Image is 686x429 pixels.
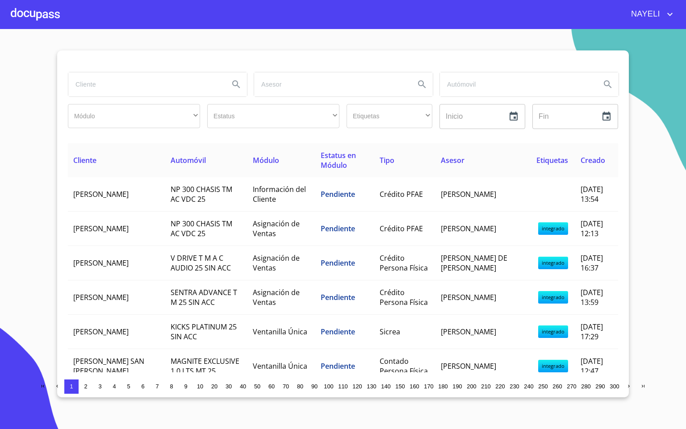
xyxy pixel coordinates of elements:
[581,356,603,376] span: [DATE] 12:47
[538,291,568,304] span: integrado
[380,327,400,337] span: Sicrea
[524,383,533,390] span: 240
[73,155,96,165] span: Cliente
[581,383,590,390] span: 280
[393,379,407,394] button: 150
[624,7,675,21] button: account of current user
[171,219,232,238] span: NP 300 CHASIS TM AC VDC 25
[171,322,237,342] span: KICKS PLATINUM 25 SIN ACC
[479,379,493,394] button: 210
[336,379,350,394] button: 110
[68,104,200,128] div: ​
[321,224,355,233] span: Pendiente
[250,379,264,394] button: 50
[550,379,565,394] button: 260
[113,383,116,390] span: 4
[338,383,347,390] span: 110
[253,327,307,337] span: Ventanilla Única
[579,379,593,394] button: 280
[171,253,231,273] span: V DRIVE T M A C AUDIO 25 SIN ACC
[422,379,436,394] button: 170
[164,379,179,394] button: 8
[264,379,279,394] button: 60
[464,379,479,394] button: 200
[171,287,237,307] span: SENTRA ADVANCE T M 25 SIN ACC
[581,287,603,307] span: [DATE] 13:59
[380,356,428,376] span: Contado Persona Física
[107,379,121,394] button: 4
[441,155,464,165] span: Asesor
[522,379,536,394] button: 240
[321,292,355,302] span: Pendiente
[311,383,318,390] span: 90
[538,222,568,235] span: integrado
[407,379,422,394] button: 160
[211,383,218,390] span: 20
[441,292,496,302] span: [PERSON_NAME]
[171,356,239,376] span: MAGNITE EXCLUSIVE 1 0 LTS MT 25
[98,383,101,390] span: 3
[321,327,355,337] span: Pendiente
[321,258,355,268] span: Pendiente
[321,189,355,199] span: Pendiente
[380,189,423,199] span: Crédito PFAE
[70,383,73,390] span: 1
[193,379,207,394] button: 10
[538,325,568,338] span: integrado
[581,322,603,342] span: [DATE] 17:29
[136,379,150,394] button: 6
[240,383,246,390] span: 40
[380,287,428,307] span: Crédito Persona Física
[440,72,594,96] input: search
[324,383,333,390] span: 100
[73,327,129,337] span: [PERSON_NAME]
[581,184,603,204] span: [DATE] 13:54
[171,155,206,165] span: Automóvil
[253,287,300,307] span: Asignación de Ventas
[381,383,390,390] span: 140
[307,379,322,394] button: 90
[268,383,275,390] span: 60
[350,379,364,394] button: 120
[495,383,505,390] span: 220
[171,184,232,204] span: NP 300 CHASIS TM AC VDC 25
[254,383,260,390] span: 50
[322,379,336,394] button: 100
[581,155,605,165] span: Creado
[73,189,129,199] span: [PERSON_NAME]
[411,74,433,95] button: Search
[380,253,428,273] span: Crédito Persona Física
[179,379,193,394] button: 9
[253,253,300,273] span: Asignación de Ventas
[170,383,173,390] span: 8
[380,155,394,165] span: Tipo
[207,104,339,128] div: ​
[450,379,464,394] button: 190
[436,379,450,394] button: 180
[253,155,279,165] span: Módulo
[141,383,144,390] span: 6
[581,219,603,238] span: [DATE] 12:13
[283,383,289,390] span: 70
[297,383,303,390] span: 80
[207,379,222,394] button: 20
[441,327,496,337] span: [PERSON_NAME]
[364,379,379,394] button: 130
[538,257,568,269] span: integrado
[321,361,355,371] span: Pendiente
[538,383,548,390] span: 250
[127,383,130,390] span: 5
[624,7,665,21] span: NAYELI
[593,379,607,394] button: 290
[538,360,568,372] span: integrado
[536,379,550,394] button: 250
[321,150,356,170] span: Estatus en Módulo
[222,379,236,394] button: 30
[438,383,448,390] span: 180
[279,379,293,394] button: 70
[64,379,79,394] button: 1
[567,383,576,390] span: 270
[226,383,232,390] span: 30
[236,379,250,394] button: 40
[93,379,107,394] button: 3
